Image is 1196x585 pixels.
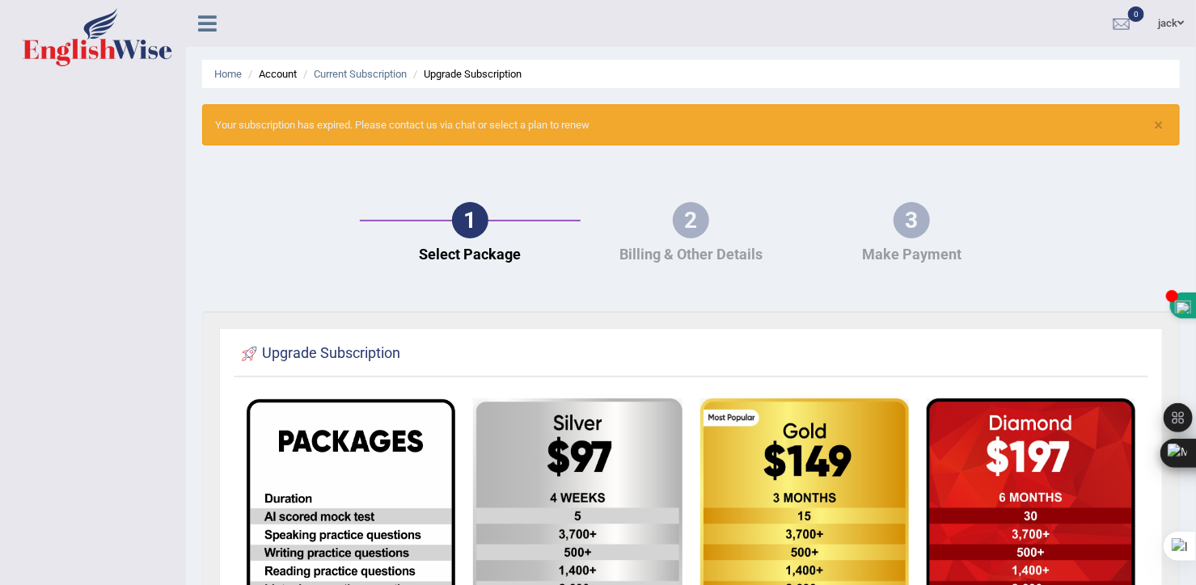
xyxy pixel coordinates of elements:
[894,202,930,238] div: 3
[809,246,1014,263] h4: Make Payment
[238,342,400,366] h2: Upgrade Subscription
[1128,6,1144,22] span: 0
[409,66,522,82] li: Upgrade Subscription
[1154,117,1163,134] button: ×
[314,68,407,80] a: Current Subscription
[368,246,573,263] h4: Select Package
[589,246,793,263] h4: Billing & Other Details
[244,66,297,82] li: Account
[202,104,1180,145] div: Your subscription has expired. Please contact us via chat or select a plan to renew
[214,68,242,80] a: Home
[673,202,709,238] div: 2
[452,202,488,238] div: 1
